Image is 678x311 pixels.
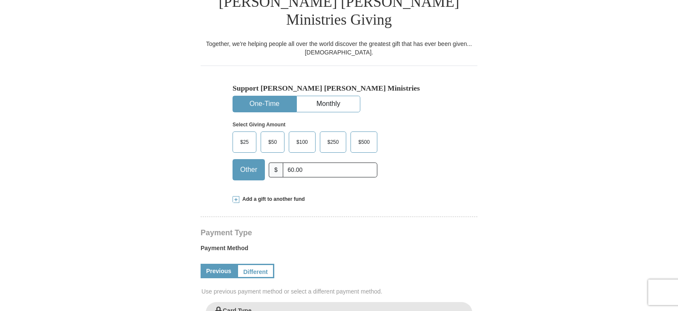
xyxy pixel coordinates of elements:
[283,163,377,177] input: Other Amount
[236,136,253,148] span: $25
[269,163,283,177] span: $
[354,136,374,148] span: $500
[239,196,305,203] span: Add a gift to another fund
[297,96,360,112] button: Monthly
[201,40,477,57] div: Together, we're helping people all over the world discover the greatest gift that has ever been g...
[292,136,312,148] span: $100
[233,84,445,93] h5: Support [PERSON_NAME] [PERSON_NAME] Ministries
[201,244,477,257] label: Payment Method
[201,229,477,236] h4: Payment Type
[233,122,285,128] strong: Select Giving Amount
[264,136,281,148] span: $50
[233,96,296,112] button: One-Time
[236,163,261,176] span: Other
[237,264,274,278] a: Different
[201,287,478,296] span: Use previous payment method or select a different payment method.
[201,264,237,278] a: Previous
[323,136,343,148] span: $250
